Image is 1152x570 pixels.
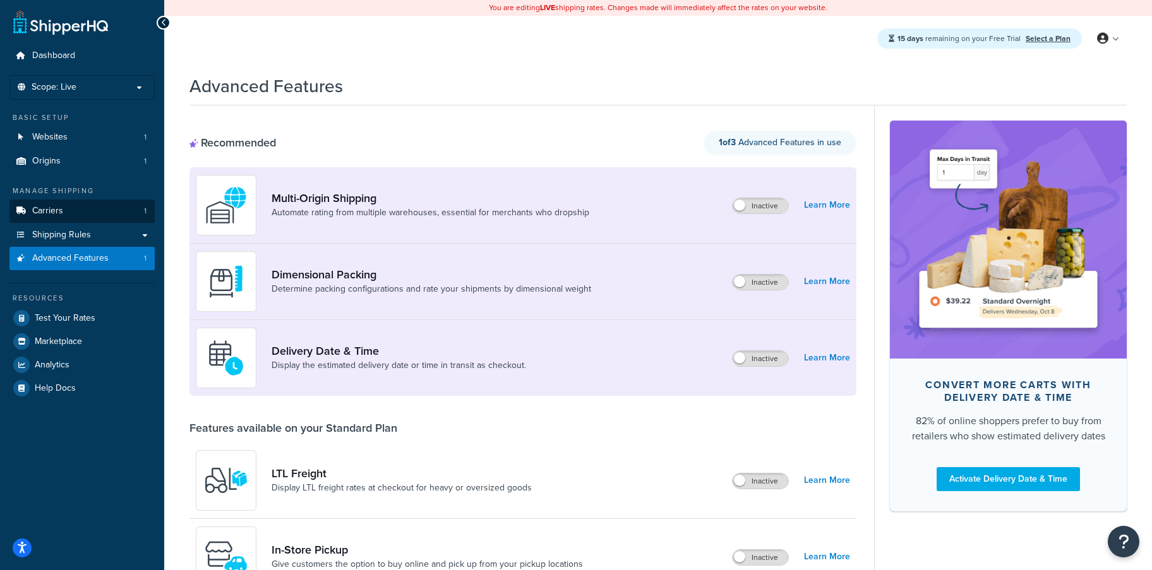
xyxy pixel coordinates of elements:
span: Shipping Rules [32,230,91,240]
a: Dashboard [9,44,155,68]
label: Inactive [733,351,788,366]
a: Origins1 [9,150,155,173]
a: Learn More [804,349,850,367]
div: Manage Shipping [9,186,155,196]
div: Basic Setup [9,112,155,123]
a: Learn More [804,472,850,489]
a: Determine packing configurations and rate your shipments by dimensional weight [272,283,591,295]
a: Analytics [9,353,155,376]
b: LIVE [540,2,555,13]
span: Help Docs [35,383,76,394]
div: Features available on your Standard Plan [189,421,397,435]
a: Activate Delivery Date & Time [937,467,1080,491]
span: Websites [32,132,68,143]
strong: 1 of 3 [719,136,736,149]
a: Websites1 [9,126,155,149]
a: Learn More [804,273,850,290]
span: Origins [32,156,61,167]
span: 1 [144,253,147,264]
a: Help Docs [9,377,155,400]
span: Carriers [32,206,63,217]
a: Carriers1 [9,199,155,223]
a: Test Your Rates [9,307,155,330]
h1: Advanced Features [189,74,343,98]
span: Test Your Rates [35,313,95,324]
li: Origins [9,150,155,173]
a: Select a Plan [1026,33,1071,44]
img: feature-image-ddt-36eae7f7280da8017bfb280eaccd9c446f90b1fe08728e4019434db127062ab4.png [909,140,1108,339]
li: Advanced Features [9,247,155,270]
div: Resources [9,293,155,304]
a: Learn More [804,548,850,566]
span: Dashboard [32,50,75,61]
li: Websites [9,126,155,149]
img: y79ZsPf0fXUFUhFXDzUgf+ktZg5F2+ohG75+v3d2s1D9TjoU8PiyCIluIjV41seZevKCRuEjTPPOKHJsQcmKCXGdfprl3L4q7... [204,458,248,502]
a: Dimensional Packing [272,268,591,282]
a: Shipping Rules [9,223,155,247]
img: gfkeb5ejjkALwAAAABJRU5ErkJggg== [204,336,248,380]
a: Display the estimated delivery date or time in transit as checkout. [272,359,526,372]
strong: 15 days [897,33,923,44]
span: Analytics [35,360,69,371]
span: Scope: Live [32,82,76,93]
li: Carriers [9,199,155,223]
a: Automate rating from multiple warehouses, essential for merchants who dropship [272,206,589,219]
label: Inactive [733,275,788,290]
img: WatD5o0RtDAAAAAElFTkSuQmCC [204,183,248,227]
a: Marketplace [9,330,155,353]
div: Recommended [189,136,276,150]
img: DTVBYsAAAAAASUVORK5CYII= [204,259,248,304]
button: Open Resource Center [1108,526,1139,557]
a: Learn More [804,196,850,214]
div: Convert more carts with delivery date & time [910,379,1107,404]
span: remaining on your Free Trial [897,33,1023,44]
span: Advanced Features in use [719,136,841,149]
span: 1 [144,206,147,217]
div: 82% of online shoppers prefer to buy from retailers who show estimated delivery dates [910,413,1107,444]
span: 1 [144,156,147,167]
a: Advanced Features1 [9,247,155,270]
label: Inactive [733,550,788,565]
a: LTL Freight [272,466,532,480]
span: Marketplace [35,336,82,347]
span: Advanced Features [32,253,109,264]
span: 1 [144,132,147,143]
a: Multi-Origin Shipping [272,191,589,205]
label: Inactive [733,198,788,213]
a: Delivery Date & Time [272,344,526,358]
a: In-Store Pickup [272,543,583,557]
a: Display LTL freight rates at checkout for heavy or oversized goods [272,482,532,494]
label: Inactive [733,473,788,489]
